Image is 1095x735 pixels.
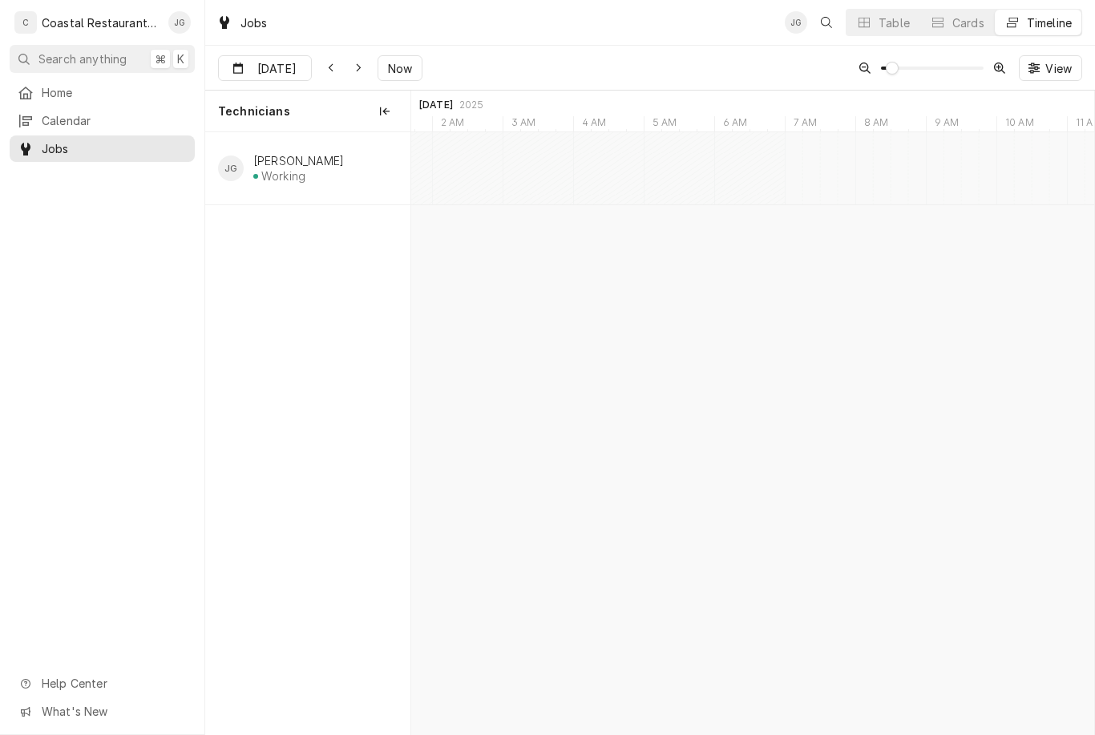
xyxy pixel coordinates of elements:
button: View [1019,55,1082,81]
div: JG [168,11,191,34]
div: 9 AM [926,116,968,134]
div: 7 AM [785,116,826,134]
div: James Gatton's Avatar [168,11,191,34]
div: [DATE] [419,99,453,111]
button: [DATE] [218,55,312,81]
div: normal [411,132,1094,735]
span: What's New [42,703,185,720]
span: Calendar [42,112,187,129]
div: JG [218,155,244,181]
div: C [14,11,37,34]
div: left [205,132,410,735]
a: Jobs [10,135,195,162]
div: 8 AM [855,116,897,134]
a: Go to What's New [10,698,195,725]
span: Jobs [42,140,187,157]
div: 2 AM [432,116,473,134]
span: Technicians [218,103,290,119]
div: 4 AM [573,116,615,134]
div: Working [261,169,305,183]
span: View [1042,60,1075,77]
span: Help Center [42,675,185,692]
a: Go to Help Center [10,670,195,697]
span: Home [42,84,187,101]
span: Search anything [38,50,127,67]
button: Now [378,55,422,81]
div: JG [785,11,807,34]
div: 6 AM [714,116,756,134]
span: ⌘ [155,50,166,67]
div: 5 AM [644,116,685,134]
button: Search anything⌘K [10,45,195,73]
a: Home [10,79,195,106]
div: Technicians column. SPACE for context menu [205,91,410,132]
div: [PERSON_NAME] [253,154,344,168]
div: 2025 [459,99,484,111]
div: James Gatton's Avatar [218,155,244,181]
div: Timeline [1027,14,1072,31]
span: Now [385,60,415,77]
div: 3 AM [503,116,544,134]
div: Table [879,14,910,31]
a: Calendar [10,107,195,134]
div: Cards [952,14,984,31]
div: James Gatton's Avatar [785,11,807,34]
button: Open search [814,10,839,35]
div: Coastal Restaurant Repair [42,14,160,31]
span: K [177,50,184,67]
div: 10 AM [996,116,1042,134]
